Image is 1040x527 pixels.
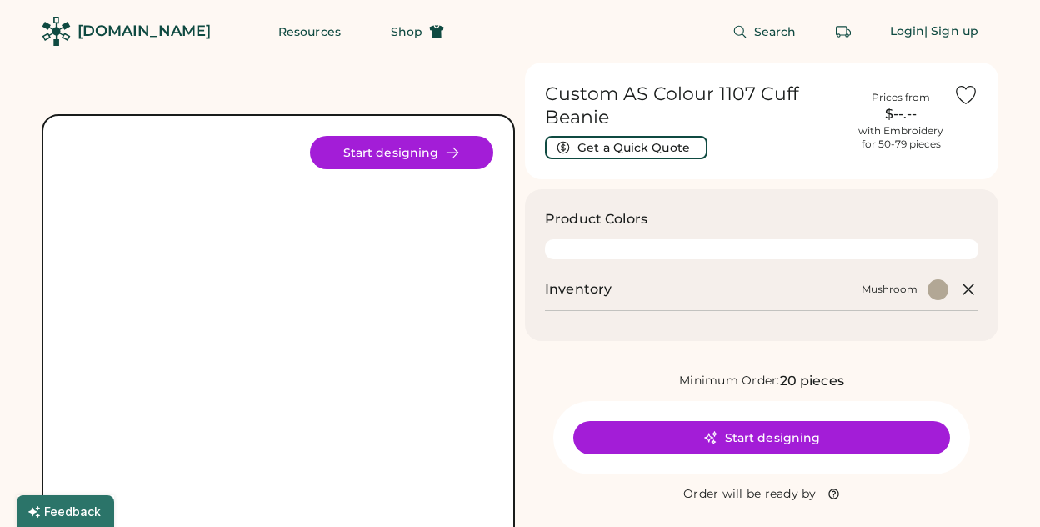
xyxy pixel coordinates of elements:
div: Mushroom [862,283,917,296]
h3: Product Colors [545,209,647,229]
span: Shop [391,26,422,38]
div: with Embroidery for 50-79 pieces [858,124,943,151]
button: Resources [258,15,361,48]
button: Get a Quick Quote [545,136,707,159]
img: Rendered Logo - Screens [42,17,71,46]
div: Prices from [872,91,930,104]
div: 20 pieces [780,371,844,391]
span: Search [754,26,797,38]
h1: Custom AS Colour 1107 Cuff Beanie [545,83,848,129]
div: Login [890,23,925,40]
button: Retrieve an order [827,15,860,48]
div: | Sign up [924,23,978,40]
h2: Inventory [545,279,612,299]
button: Start designing [573,421,950,454]
div: $--.-- [858,104,943,124]
button: Start designing [310,136,493,169]
div: Minimum Order: [679,373,780,389]
button: Search [712,15,817,48]
div: [DOMAIN_NAME] [77,21,211,42]
div: Order will be ready by [683,486,817,503]
button: Shop [371,15,464,48]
